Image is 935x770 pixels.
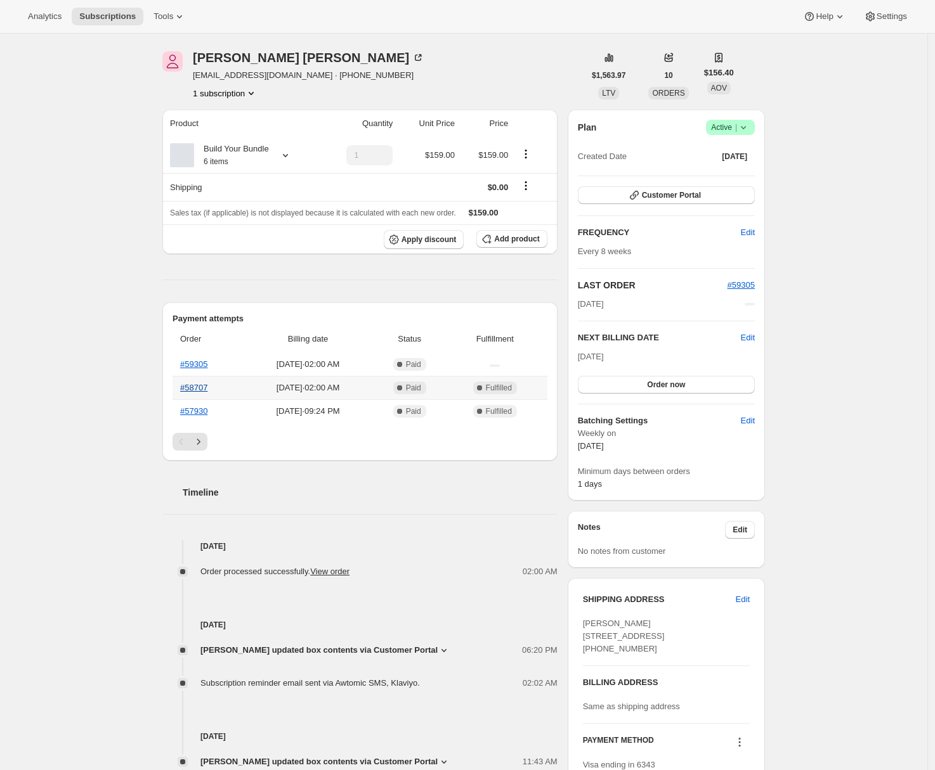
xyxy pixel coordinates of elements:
button: Order now [578,376,755,394]
a: View order [310,567,350,576]
span: Active [711,121,750,134]
div: [PERSON_NAME] [PERSON_NAME] [193,51,424,64]
h6: Batching Settings [578,414,741,427]
button: Edit [725,521,755,539]
span: 06:20 PM [522,644,558,657]
h3: SHIPPING ADDRESS [583,593,736,606]
span: Order processed successfully. [200,567,350,576]
th: Quantity [320,110,396,138]
span: Edit [733,525,747,535]
span: Fulfillment [450,333,540,345]
span: AOV [711,84,727,93]
span: Fulfilled [486,383,512,393]
span: Edit [741,226,755,239]
span: Help [816,11,833,22]
span: Billing date [247,333,369,345]
span: 10 [664,70,672,80]
span: Customer Portal [642,190,701,200]
th: Shipping [162,173,320,201]
button: $1,563.97 [584,67,633,84]
span: Paid [406,406,421,416]
h2: Plan [578,121,597,134]
a: #59305 [728,280,755,290]
span: Minimum days between orders [578,465,755,478]
h2: NEXT BILLING DATE [578,331,741,344]
th: Unit Price [396,110,459,138]
span: 1 days [578,479,602,489]
h2: LAST ORDER [578,279,728,292]
span: Analytics [28,11,62,22]
span: $159.00 [469,208,499,217]
th: Order [173,325,244,353]
h4: [DATE] [162,540,558,553]
button: Customer Portal [578,186,755,204]
span: Jennifer Jackson [162,51,183,72]
span: Order now [647,380,685,390]
a: #58707 [180,383,207,392]
h3: PAYMENT METHOD [583,735,654,752]
button: Next [190,433,207,451]
button: 10 [657,67,680,84]
span: Paid [406,359,421,369]
span: Tools [154,11,173,22]
h2: FREQUENCY [578,226,741,239]
button: Add product [476,230,547,248]
span: Every 8 weeks [578,247,632,256]
button: Edit [741,331,755,344]
span: Apply discount [402,234,457,245]
button: Analytics [20,8,69,25]
nav: Pagination [173,433,547,451]
span: $156.40 [704,67,734,79]
span: Subscription reminder email sent via Awtomic SMS, Klaviyo. [200,678,420,688]
span: [DATE] · 09:24 PM [247,405,369,418]
button: Settings [856,8,915,25]
button: Subscriptions [72,8,143,25]
span: [DATE] [578,352,604,361]
a: #59305 [180,359,207,369]
span: 02:00 AM [523,565,558,578]
h4: [DATE] [162,619,558,631]
span: [EMAIL_ADDRESS][DOMAIN_NAME] · [PHONE_NUMBER] [193,69,424,82]
span: [DATE] · 02:00 AM [247,358,369,371]
button: [DATE] [714,148,755,165]
span: 02:02 AM [523,677,558,690]
h2: Timeline [183,486,558,499]
button: Edit [733,222,762,243]
span: Sales tax (if applicable) is not displayed because it is calculated with each new order. [170,209,456,217]
span: [DATE] [722,151,747,162]
small: 6 items [204,157,228,166]
span: Fulfilled [486,406,512,416]
button: Product actions [193,87,258,99]
span: 11:43 AM [523,755,558,768]
a: #57930 [180,406,207,416]
span: $159.00 [425,150,455,160]
button: Tools [146,8,193,25]
h4: [DATE] [162,730,558,743]
span: [DATE] · 02:00 AM [247,382,369,394]
h3: Notes [578,521,726,539]
span: Add product [494,234,539,244]
button: Product actions [516,147,536,161]
button: #59305 [728,279,755,292]
span: Same as shipping address [583,702,680,711]
span: | [735,122,737,132]
span: $1,563.97 [592,70,625,80]
button: Edit [728,589,757,610]
span: Edit [741,414,755,427]
span: [DATE] [578,298,604,311]
span: $0.00 [488,183,509,192]
h3: BILLING ADDRESS [583,676,750,689]
button: Apply discount [384,230,464,249]
div: Build Your Bundle [194,143,269,168]
button: Help [795,8,853,25]
button: Edit [733,411,762,431]
span: Weekly on [578,427,755,440]
button: [PERSON_NAME] updated box contents via Customer Portal [200,644,450,657]
th: Product [162,110,320,138]
th: Price [459,110,512,138]
span: Settings [877,11,907,22]
span: Status [377,333,443,345]
span: [DATE] [578,441,604,451]
button: [PERSON_NAME] updated box contents via Customer Portal [200,755,450,768]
